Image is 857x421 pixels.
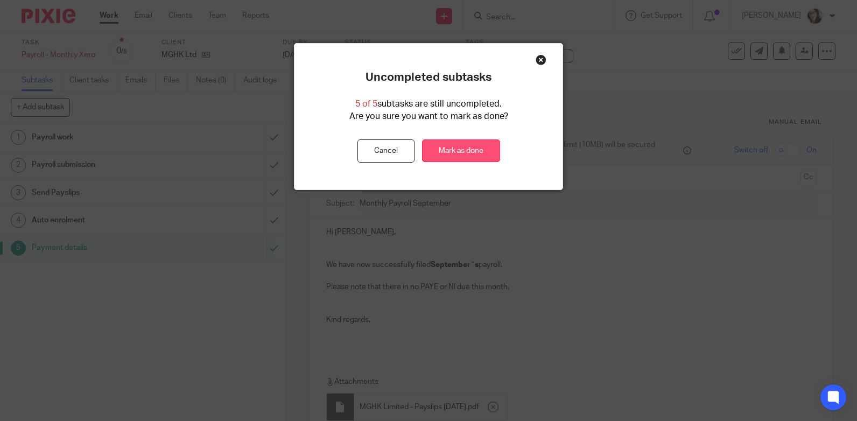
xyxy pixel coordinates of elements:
p: subtasks are still uncompleted. [355,98,502,110]
a: Mark as done [422,139,500,163]
span: 5 of 5 [355,100,377,108]
p: Are you sure you want to mark as done? [349,110,508,123]
button: Cancel [357,139,415,163]
p: Uncompleted subtasks [366,71,491,85]
div: Close this dialog window [536,54,546,65]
